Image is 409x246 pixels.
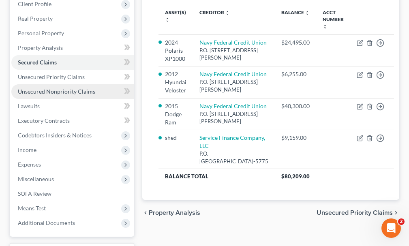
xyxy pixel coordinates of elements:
div: $24,495.00 [281,39,310,47]
div: P.O. [STREET_ADDRESS][PERSON_NAME] [199,78,268,93]
span: SOFA Review [18,190,51,197]
i: unfold_more [165,17,170,22]
span: Property Analysis [18,44,63,51]
i: unfold_more [305,11,310,15]
span: Miscellaneous [18,175,54,182]
i: chevron_left [142,210,149,216]
div: P.O. [GEOGRAPHIC_DATA]-5775 [199,150,268,165]
a: Property Analysis [11,41,134,55]
span: Unsecured Priority Claims [18,73,85,80]
li: shed [165,134,186,142]
li: 2012 Hyundai Veloster [165,70,186,94]
div: P.O. [STREET_ADDRESS][PERSON_NAME] [199,110,268,125]
span: $80,209.00 [281,173,310,180]
span: Means Test [18,205,46,212]
i: unfold_more [225,11,230,15]
span: Executory Contracts [18,117,70,124]
a: Unsecured Priority Claims [11,70,134,84]
span: Personal Property [18,30,64,36]
div: $9,159.00 [281,134,310,142]
a: Asset(s) unfold_more [165,9,186,22]
span: Real Property [18,15,53,22]
th: Balance Total [158,169,275,183]
button: Unsecured Priority Claims chevron_right [317,210,399,216]
span: Additional Documents [18,219,75,226]
a: Creditor unfold_more [199,9,230,15]
span: Unsecured Priority Claims [317,210,393,216]
a: Navy Federal Credit Union [199,39,267,46]
a: Secured Claims [11,55,134,70]
span: Unsecured Nonpriority Claims [18,88,95,95]
span: Income [18,146,36,153]
span: Property Analysis [149,210,200,216]
a: SOFA Review [11,186,134,201]
li: 2015 Dodge Ram [165,102,186,126]
div: $40,300.00 [281,102,310,110]
i: chevron_right [393,210,399,216]
a: Unsecured Nonpriority Claims [11,84,134,99]
a: Acct Number unfold_more [323,9,344,29]
li: 2024 Polaris XP1000 [165,39,186,63]
a: Lawsuits [11,99,134,113]
a: Navy Federal Credit Union [199,103,267,109]
span: 2 [398,218,405,225]
span: Codebtors Insiders & Notices [18,132,92,139]
span: Expenses [18,161,41,168]
div: $6,255.00 [281,70,310,78]
span: Secured Claims [18,59,57,66]
iframe: Intercom live chat [381,218,401,238]
span: Lawsuits [18,103,40,109]
button: chevron_left Property Analysis [142,210,200,216]
a: Service Finance Company, LLC [199,134,265,149]
div: P.O. [STREET_ADDRESS][PERSON_NAME] [199,47,268,62]
i: unfold_more [323,24,328,29]
a: Balance unfold_more [281,9,310,15]
span: Client Profile [18,0,51,7]
a: Executory Contracts [11,113,134,128]
a: Navy Federal Credit Union [199,71,267,77]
